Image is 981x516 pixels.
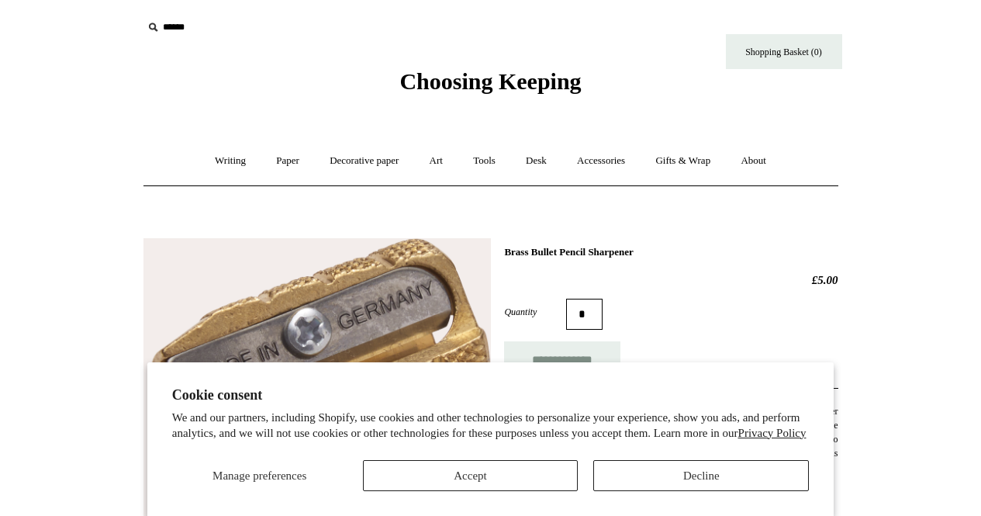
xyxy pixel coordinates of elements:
[172,460,347,491] button: Manage preferences
[504,305,566,319] label: Quantity
[201,140,260,182] a: Writing
[363,460,579,491] button: Accept
[316,140,413,182] a: Decorative paper
[172,410,810,441] p: We and our partners, including Shopify, use cookies and other technologies to personalize your ex...
[641,140,724,182] a: Gifts & Wrap
[262,140,313,182] a: Paper
[726,34,842,69] a: Shopping Basket (0)
[512,140,561,182] a: Desk
[399,81,581,92] a: Choosing Keeping
[399,68,581,94] span: Choosing Keeping
[172,387,810,403] h2: Cookie consent
[563,140,639,182] a: Accessories
[212,469,306,482] span: Manage preferences
[416,140,457,182] a: Art
[593,460,809,491] button: Decline
[504,273,838,287] h2: £5.00
[727,140,780,182] a: About
[504,246,838,258] h1: Brass Bullet Pencil Sharpener
[459,140,509,182] a: Tools
[738,427,807,439] a: Privacy Policy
